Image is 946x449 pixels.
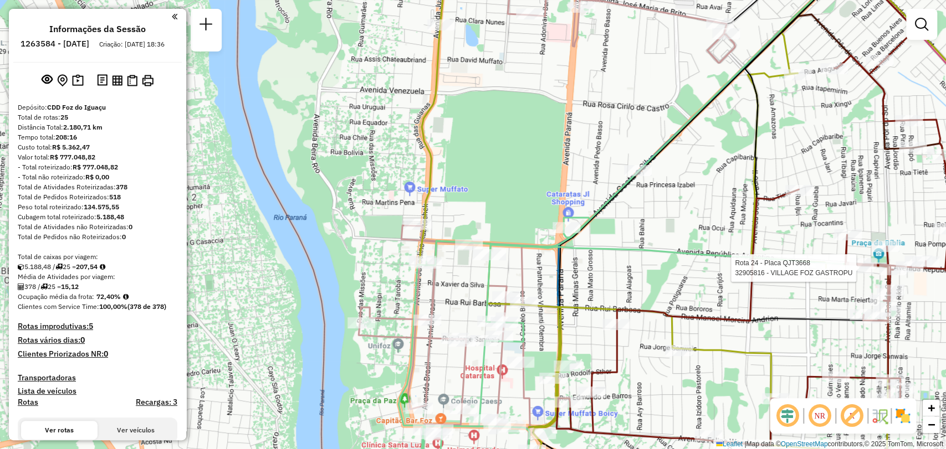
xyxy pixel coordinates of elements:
[55,264,63,270] i: Total de rotas
[122,233,126,241] strong: 0
[50,153,95,161] strong: R$ 777.048,82
[838,402,865,429] span: Exibir rótulo
[55,133,77,141] strong: 208:16
[18,132,177,142] div: Tempo total:
[96,213,124,221] strong: 5.188,48
[774,402,801,429] span: Ocultar deslocamento
[18,192,177,202] div: Total de Pedidos Roteirizados:
[18,142,177,152] div: Custo total:
[716,440,743,448] a: Leaflet
[923,416,939,433] a: Zoom out
[123,293,129,300] em: Média calculada utilizando a maior ocupação (%Peso ou %Cubagem) de cada rota da sessão. Rotas cro...
[18,336,177,345] h4: Rotas vários dias:
[98,421,174,440] button: Ver veículos
[125,73,140,89] button: Visualizar Romaneio
[95,72,110,89] button: Logs desbloquear sessão
[49,24,146,34] h4: Informações da Sessão
[18,152,177,162] div: Valor total:
[55,72,70,89] button: Centralizar mapa no depósito ou ponto de apoio
[18,112,177,122] div: Total de rotas:
[713,440,946,449] div: Map data © contributors,© 2025 TomTom, Microsoft
[104,349,108,359] strong: 0
[18,292,94,301] span: Ocupação média da frota:
[40,283,48,290] i: Total de rotas
[70,72,86,89] button: Painel de Sugestão
[871,407,888,425] img: Fluxo de ruas
[18,398,38,407] a: Rotas
[18,302,99,311] span: Clientes com Service Time:
[894,407,912,425] img: Exibir/Ocultar setores
[95,39,169,49] div: Criação: [DATE] 18:36
[18,322,177,331] h4: Rotas improdutivas:
[18,102,177,112] div: Depósito:
[85,173,109,181] strong: R$ 0,00
[18,386,177,396] h4: Lista de veículos
[89,321,93,331] strong: 5
[52,143,90,151] strong: R$ 5.362,47
[129,223,132,231] strong: 0
[80,335,85,345] strong: 0
[96,292,121,301] strong: 72,40%
[18,162,177,172] div: - Total roteirizado:
[39,71,55,89] button: Exibir sessão original
[18,232,177,242] div: Total de Pedidos não Roteirizados:
[195,13,217,38] a: Nova sessão e pesquisa
[18,212,177,222] div: Cubagem total roteirizado:
[110,73,125,87] button: Visualizar relatório de Roteirização
[76,262,98,271] strong: 207,54
[911,13,933,35] a: Exibir filtros
[18,252,177,262] div: Total de caixas por viagem:
[18,283,24,290] i: Total de Atividades
[99,302,127,311] strong: 100,00%
[781,440,828,448] a: OpenStreetMap
[73,163,118,171] strong: R$ 777.048,82
[928,417,935,431] span: −
[140,73,156,89] button: Imprimir Rotas
[18,373,177,383] h4: Transportadoras
[21,421,98,440] button: Ver rotas
[806,402,833,429] span: Ocultar NR
[116,183,127,191] strong: 378
[84,203,119,211] strong: 134.575,55
[18,172,177,182] div: - Total não roteirizado:
[923,400,939,416] a: Zoom in
[744,440,746,448] span: |
[21,39,89,49] h6: 1263584 - [DATE]
[100,264,105,270] i: Meta Caixas/viagem: 195,05 Diferença: 12,49
[61,282,79,291] strong: 15,12
[18,262,177,272] div: 5.188,48 / 25 =
[109,193,121,201] strong: 518
[60,113,68,121] strong: 25
[18,272,177,282] div: Média de Atividades por viagem:
[18,349,177,359] h4: Clientes Priorizados NR:
[136,398,177,407] h4: Recargas: 3
[18,182,177,192] div: Total de Atividades Roteirizadas:
[18,202,177,212] div: Peso total roteirizado:
[47,103,106,111] strong: CDD Foz do Iguaçu
[18,264,24,270] i: Cubagem total roteirizado
[18,222,177,232] div: Total de Atividades não Roteirizadas:
[172,10,177,23] a: Clique aqui para minimizar o painel
[18,282,177,292] div: 378 / 25 =
[63,123,103,131] strong: 2.180,71 km
[18,122,177,132] div: Distância Total:
[928,401,935,415] span: +
[127,302,166,311] strong: (378 de 378)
